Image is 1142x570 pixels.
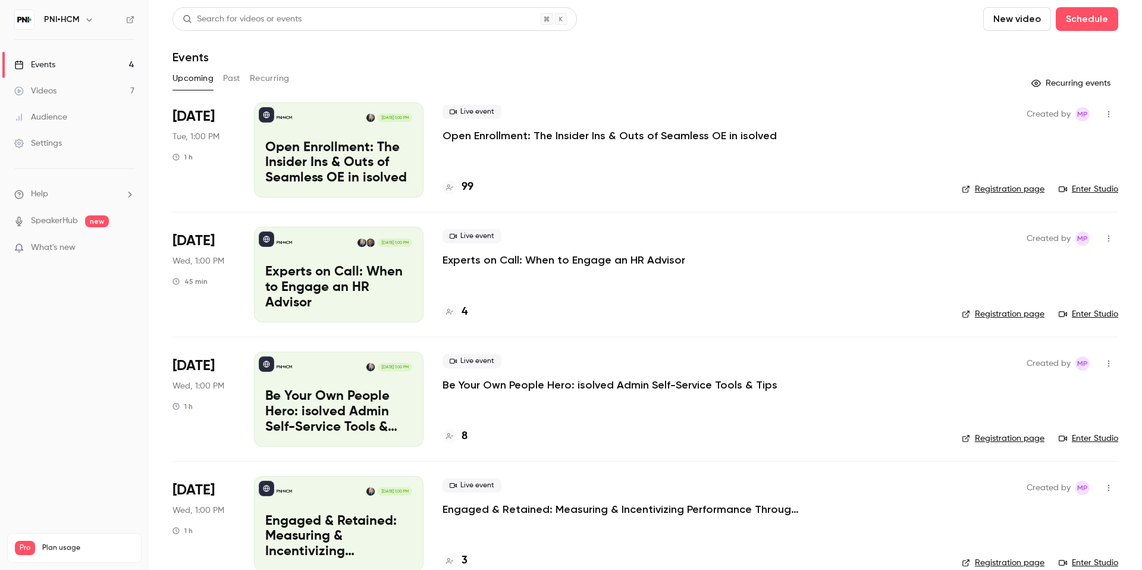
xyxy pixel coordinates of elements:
button: Upcoming [172,69,214,88]
span: [DATE] [172,107,215,126]
span: [DATE] [172,231,215,250]
p: Be Your Own People Hero: isolved Admin Self-Service Tools & Tips [265,389,412,435]
p: Experts on Call: When to Engage an HR Advisor [265,265,412,311]
a: 8 [443,428,468,444]
img: Kyle Wade [366,239,375,247]
a: Enter Studio [1059,433,1118,444]
span: Melissa Pisarski [1075,356,1090,371]
span: [DATE] 1:00 PM [378,363,412,371]
a: SpeakerHub [31,215,78,227]
span: MP [1077,481,1088,495]
a: Registration page [962,308,1044,320]
li: help-dropdown-opener [14,188,134,201]
p: Engaged & Retained: Measuring & Incentivizing Performance Through Engagement [265,514,412,560]
img: Amy Miller [357,239,366,247]
h4: 4 [462,304,468,320]
span: Help [31,188,48,201]
a: Engaged & Retained: Measuring & Incentivizing Performance Through Engagement [443,502,799,516]
a: 4 [443,304,468,320]
p: Videos [15,555,37,566]
span: What's new [31,242,76,254]
a: Registration page [962,433,1044,444]
a: Enter Studio [1059,557,1118,569]
span: [DATE] [172,481,215,500]
a: Experts on Call: When to Engage an HR AdvisorPNI•HCMKyle WadeAmy Miller[DATE] 1:00 PMExperts on C... [254,227,423,322]
img: Amy Miller [366,363,375,371]
a: Registration page [962,557,1044,569]
h4: 99 [462,179,473,195]
div: 1 h [172,402,193,411]
span: Live event [443,354,501,368]
a: Registration page [962,183,1044,195]
span: new [85,215,109,227]
span: [DATE] [172,356,215,375]
div: Search for videos or events [183,13,302,26]
a: Experts on Call: When to Engage an HR Advisor [443,253,685,267]
p: PNI•HCM [277,240,292,246]
h1: Events [172,50,209,64]
a: Enter Studio [1059,308,1118,320]
div: 1 h [172,526,193,535]
a: 3 [443,553,468,569]
div: Oct 15 Wed, 1:00 PM (America/New York) [172,352,235,447]
span: [DATE] 1:00 PM [378,487,412,496]
img: Amy Miller [366,487,375,496]
span: Melissa Pisarski [1075,107,1090,121]
img: PNI•HCM [15,10,34,29]
a: Be Your Own People Hero: isolved Admin Self-Service Tools & Tips [443,378,777,392]
p: PNI•HCM [277,488,292,494]
a: 99 [443,179,473,195]
span: Plan usage [42,543,134,553]
a: Open Enrollment: The Insider Ins & Outs of Seamless OE in isolved [443,129,777,143]
a: Open Enrollment: The Insider Ins & Outs of Seamless OE in isolvedPNI•HCMAmy Miller[DATE] 1:00 PMO... [254,102,423,198]
div: 1 h [172,152,193,162]
span: Wed, 1:00 PM [172,255,224,267]
span: [DATE] 1:00 PM [378,239,412,247]
h6: PNI•HCM [44,14,80,26]
span: Melissa Pisarski [1075,231,1090,246]
span: Melissa Pisarski [1075,481,1090,495]
div: 45 min [172,277,208,286]
h4: 8 [462,428,468,444]
span: Live event [443,478,501,493]
h4: 3 [462,553,468,569]
button: Recurring events [1026,74,1118,93]
div: Videos [14,85,57,97]
button: New video [983,7,1051,31]
p: Open Enrollment: The Insider Ins & Outs of Seamless OE in isolved [265,140,412,186]
div: Audience [14,111,67,123]
span: Tue, 1:00 PM [172,131,219,143]
span: MP [1077,107,1088,121]
p: PNI•HCM [277,364,292,370]
p: / 150 [114,555,134,566]
div: Sep 17 Wed, 1:00 PM (America/New York) [172,227,235,322]
span: Wed, 1:00 PM [172,505,224,516]
span: 7 [114,557,117,564]
span: Wed, 1:00 PM [172,380,224,392]
span: Created by [1027,231,1071,246]
button: Schedule [1056,7,1118,31]
span: Created by [1027,107,1071,121]
div: Events [14,59,55,71]
span: MP [1077,231,1088,246]
span: Created by [1027,356,1071,371]
img: Amy Miller [366,114,375,122]
iframe: Noticeable Trigger [120,243,134,253]
button: Recurring [250,69,290,88]
span: Live event [443,229,501,243]
a: Enter Studio [1059,183,1118,195]
p: PNI•HCM [277,115,292,121]
span: Pro [15,541,35,555]
button: Past [223,69,240,88]
span: Created by [1027,481,1071,495]
span: [DATE] 1:00 PM [378,114,412,122]
div: Aug 12 Tue, 1:00 PM (America/New York) [172,102,235,198]
div: Settings [14,137,62,149]
span: Live event [443,105,501,119]
span: MP [1077,356,1088,371]
a: Be Your Own People Hero: isolved Admin Self-Service Tools & TipsPNI•HCMAmy Miller[DATE] 1:00 PMBe... [254,352,423,447]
